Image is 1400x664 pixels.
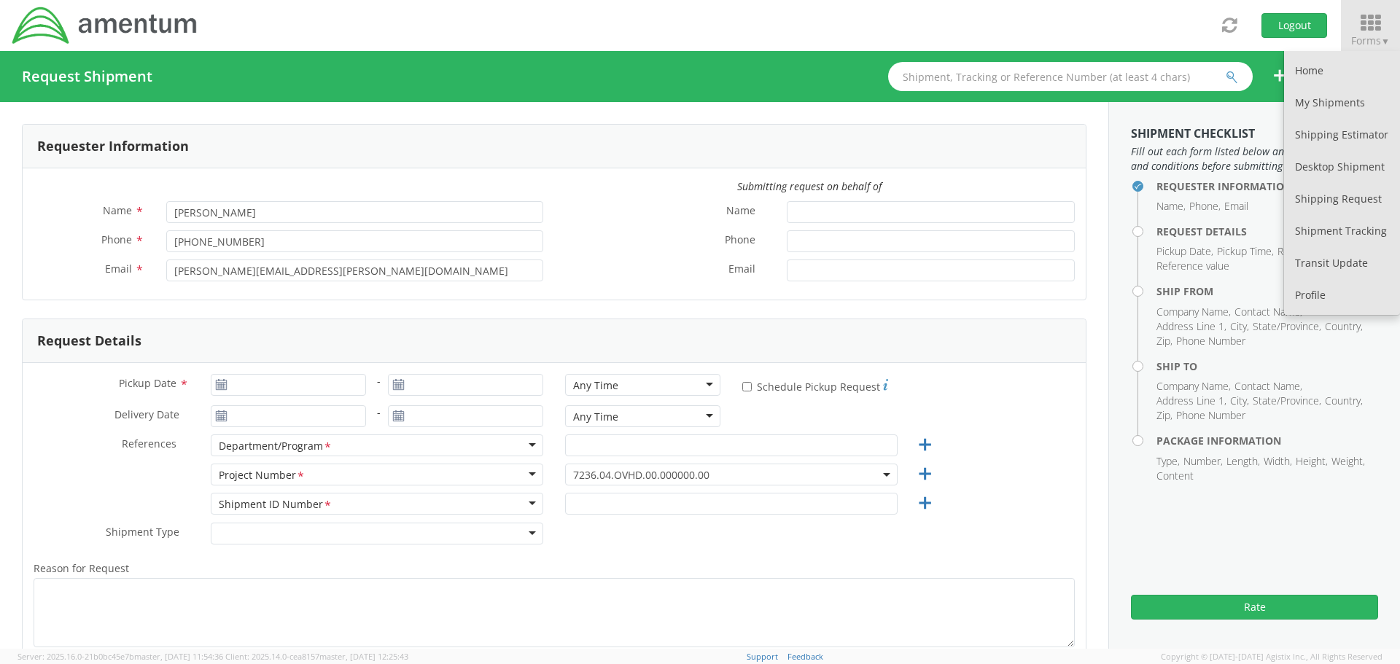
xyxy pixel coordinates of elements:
[1284,55,1400,87] a: Home
[1230,319,1249,334] li: City
[573,468,890,482] span: 7236.04.OVHD.00.000000.00
[1156,181,1378,192] h4: Requester Information
[1234,379,1302,394] li: Contact Name
[573,378,618,393] div: Any Time
[742,382,752,391] input: Schedule Pickup Request
[1156,435,1378,446] h4: Package Information
[787,651,823,662] a: Feedback
[1253,394,1321,408] li: State/Province
[1230,394,1249,408] li: City
[103,203,132,217] span: Name
[219,468,306,483] div: Project Number
[1156,469,1194,483] li: Content
[105,262,132,276] span: Email
[1226,454,1260,469] li: Length
[1284,87,1400,119] a: My Shipments
[17,651,223,662] span: Server: 2025.16.0-21b0bc45e7b
[1253,319,1321,334] li: State/Province
[888,62,1253,91] input: Shipment, Tracking or Reference Number (at least 4 chars)
[1156,361,1378,372] h4: Ship To
[565,464,898,485] span: 7236.04.OVHD.00.000000.00
[728,262,755,278] span: Email
[22,69,152,85] h4: Request Shipment
[114,407,179,424] span: Delivery Date
[1156,305,1231,319] li: Company Name
[1176,408,1245,423] li: Phone Number
[1284,215,1400,247] a: Shipment Tracking
[134,651,223,662] span: master, [DATE] 11:54:36
[1156,454,1180,469] li: Type
[1277,244,1349,259] li: Reference type
[319,651,408,662] span: master, [DATE] 12:25:43
[1156,394,1226,408] li: Address Line 1
[1156,259,1229,273] li: Reference value
[1331,454,1365,469] li: Weight
[219,497,332,512] div: Shipment ID Number
[219,439,332,454] div: Department/Program
[747,651,778,662] a: Support
[122,437,176,450] span: References
[1131,595,1378,620] button: Rate
[1183,454,1223,469] li: Number
[1296,454,1328,469] li: Height
[119,376,176,390] span: Pickup Date
[742,377,888,394] label: Schedule Pickup Request
[1381,35,1390,47] span: ▼
[1176,334,1245,348] li: Phone Number
[1156,244,1213,259] li: Pickup Date
[101,233,132,246] span: Phone
[1284,279,1400,311] a: Profile
[1325,394,1363,408] li: Country
[37,334,141,348] h3: Request Details
[1131,144,1378,173] span: Fill out each form listed below and agree to the terms and conditions before submitting
[1224,199,1248,214] li: Email
[37,139,189,154] h3: Requester Information
[1284,247,1400,279] a: Transit Update
[1284,151,1400,183] a: Desktop Shipment
[1156,334,1172,348] li: Zip
[1156,408,1172,423] li: Zip
[1131,128,1378,141] h3: Shipment Checklist
[1156,286,1378,297] h4: Ship From
[11,5,199,46] img: dyn-intl-logo-049831509241104b2a82.png
[1156,226,1378,237] h4: Request Details
[573,410,618,424] div: Any Time
[1189,199,1221,214] li: Phone
[737,179,882,193] i: Submitting request on behalf of
[1284,119,1400,151] a: Shipping Estimator
[1156,319,1226,334] li: Address Line 1
[1156,199,1186,214] li: Name
[725,233,755,249] span: Phone
[1234,305,1302,319] li: Contact Name
[1351,34,1390,47] span: Forms
[34,561,129,575] span: Reason for Request
[225,651,408,662] span: Client: 2025.14.0-cea8157
[1156,379,1231,394] li: Company Name
[106,525,179,542] span: Shipment Type
[1325,319,1363,334] li: Country
[1284,183,1400,215] a: Shipping Request
[1264,454,1292,469] li: Width
[1161,651,1382,663] span: Copyright © [DATE]-[DATE] Agistix Inc., All Rights Reserved
[726,203,755,220] span: Name
[1261,13,1327,38] button: Logout
[1217,244,1274,259] li: Pickup Time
